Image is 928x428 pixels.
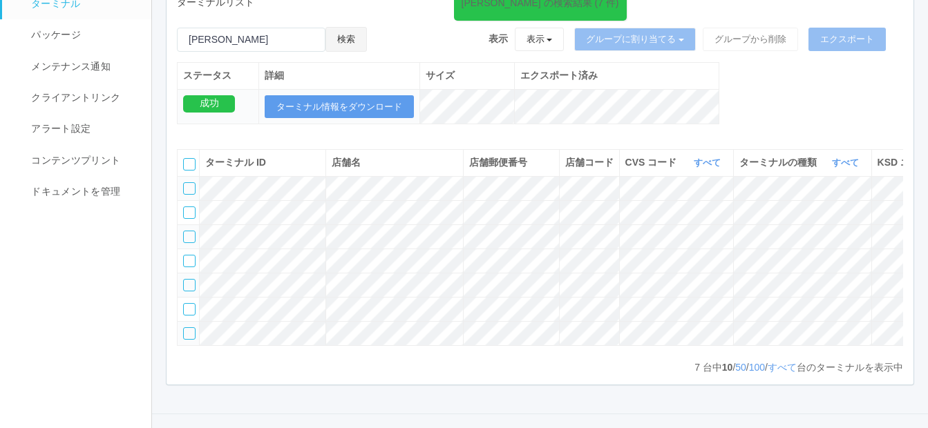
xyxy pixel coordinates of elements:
[2,82,164,113] a: クライアントリンク
[28,123,91,134] span: アラート設定
[694,362,703,373] span: 7
[332,157,361,168] span: 店舗名
[2,176,164,207] a: ドキュメントを管理
[28,92,120,103] span: クライアントリンク
[2,145,164,176] a: コンテンツプリント
[325,27,367,52] button: 検索
[2,113,164,144] a: アラート設定
[28,29,81,40] span: パッケージ
[690,156,728,170] button: すべて
[2,51,164,82] a: メンテナンス通知
[739,155,820,170] span: ターミナルの種類
[28,155,120,166] span: コンテンツプリント
[183,68,253,83] div: ステータス
[265,95,414,119] button: ターミナル情報をダウンロード
[749,362,765,373] a: 100
[694,360,903,375] p: 台中 / / / 台のターミナルを表示中
[722,362,733,373] span: 10
[183,95,235,113] div: 成功
[426,68,509,83] div: サイズ
[2,19,164,50] a: パッケージ
[574,28,696,51] button: グループに割り当てる
[694,157,724,168] a: すべて
[265,68,414,83] div: 詳細
[735,362,746,373] a: 50
[520,68,713,83] div: エクスポート済み
[28,186,120,197] span: ドキュメントを管理
[469,157,527,168] span: 店舗郵便番号
[565,157,614,168] span: 店舗コード
[28,61,111,72] span: メンテナンス通知
[625,155,681,170] span: CVS コード
[205,155,320,170] div: ターミナル ID
[828,156,866,170] button: すべて
[489,32,508,46] span: 表示
[515,28,565,51] button: 表示
[703,28,798,51] button: グループから削除
[768,362,797,373] a: すべて
[808,28,886,51] button: エクスポート
[832,157,862,168] a: すべて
